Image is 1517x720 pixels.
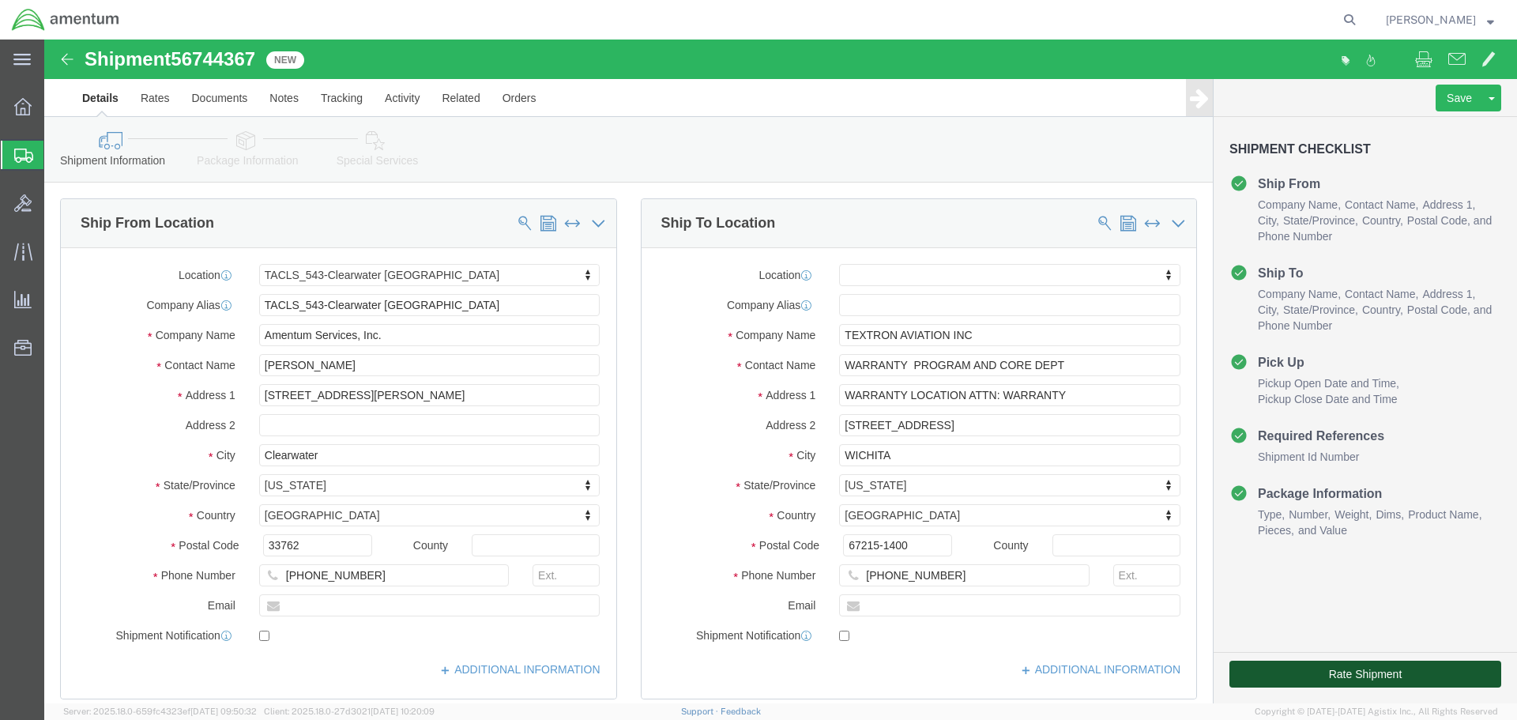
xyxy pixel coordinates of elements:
[264,707,435,716] span: Client: 2025.18.0-27d3021
[11,8,120,32] img: logo
[371,707,435,716] span: [DATE] 10:20:09
[721,707,761,716] a: Feedback
[190,707,257,716] span: [DATE] 09:50:32
[1255,705,1498,718] span: Copyright © [DATE]-[DATE] Agistix Inc., All Rights Reserved
[44,40,1517,703] iframe: FS Legacy Container
[1385,10,1495,29] button: [PERSON_NAME]
[1386,11,1476,28] span: Nathan Davis
[63,707,257,716] span: Server: 2025.18.0-659fc4323ef
[681,707,721,716] a: Support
